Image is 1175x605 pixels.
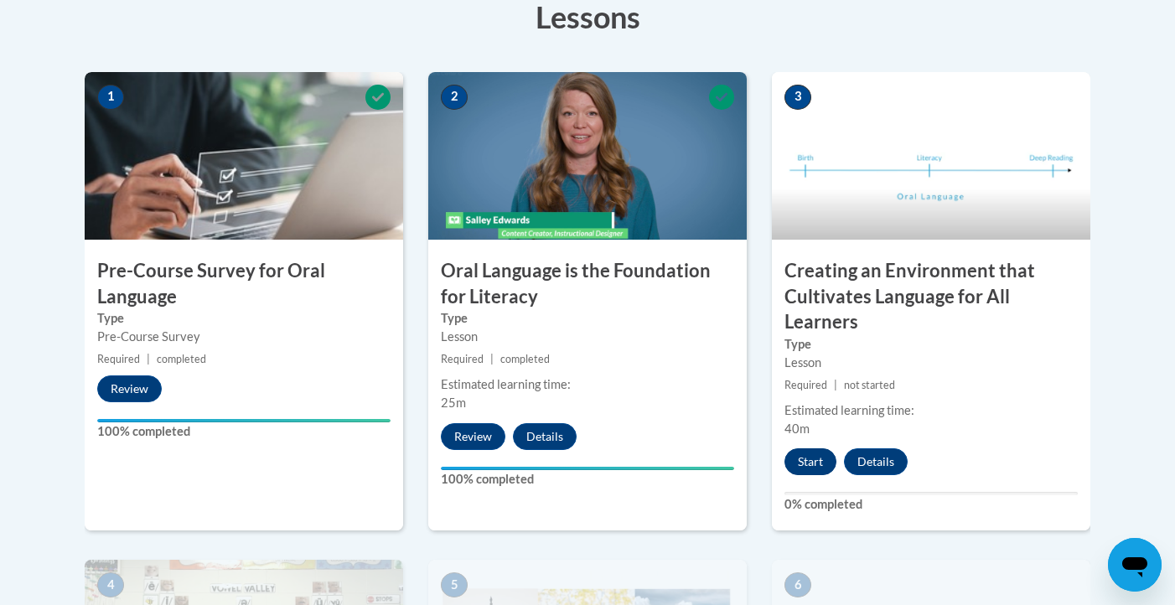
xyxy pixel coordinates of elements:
button: Review [441,423,505,450]
button: Details [513,423,577,450]
span: completed [500,353,550,365]
span: 25m [441,396,466,410]
label: Type [784,335,1078,354]
span: 40m [784,421,810,436]
div: Lesson [441,328,734,346]
span: Required [784,379,827,391]
span: 5 [441,572,468,597]
div: Estimated learning time: [784,401,1078,420]
label: 100% completed [97,422,391,441]
button: Start [784,448,836,475]
span: completed [157,353,206,365]
div: Pre-Course Survey [97,328,391,346]
span: | [490,353,494,365]
h3: Oral Language is the Foundation for Literacy [428,258,747,310]
button: Review [97,375,162,402]
img: Course Image [85,72,403,240]
div: Lesson [784,354,1078,372]
span: 1 [97,85,124,110]
span: | [147,353,150,365]
img: Course Image [772,72,1090,240]
span: not started [844,379,895,391]
h3: Pre-Course Survey for Oral Language [85,258,403,310]
span: Required [441,353,484,365]
img: Course Image [428,72,747,240]
iframe: Button to launch messaging window [1108,538,1162,592]
div: Your progress [97,419,391,422]
label: 0% completed [784,495,1078,514]
span: 4 [97,572,124,597]
span: Required [97,353,140,365]
span: | [834,379,837,391]
span: 6 [784,572,811,597]
label: 100% completed [441,470,734,489]
span: 3 [784,85,811,110]
div: Your progress [441,467,734,470]
span: 2 [441,85,468,110]
button: Details [844,448,908,475]
label: Type [441,309,734,328]
label: Type [97,309,391,328]
div: Estimated learning time: [441,375,734,394]
h3: Creating an Environment that Cultivates Language for All Learners [772,258,1090,335]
